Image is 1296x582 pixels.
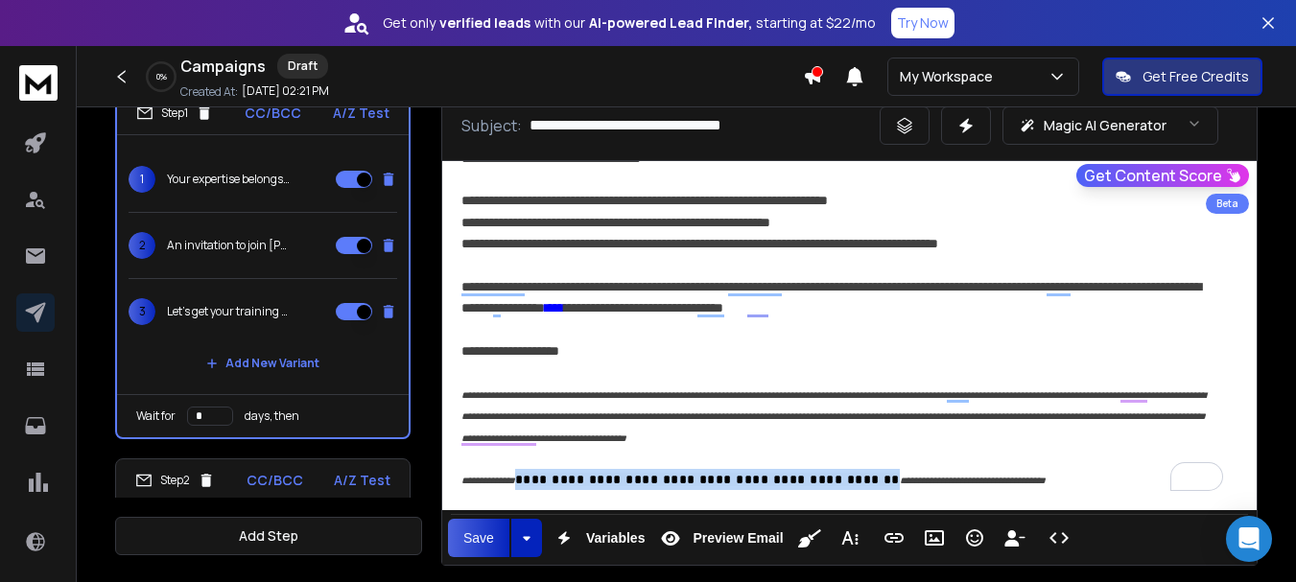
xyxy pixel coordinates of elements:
[129,232,155,259] span: 2
[333,104,389,123] p: A/Z Test
[461,114,522,137] p: Subject:
[891,8,954,38] button: Try Now
[582,530,649,547] span: Variables
[1076,164,1249,187] button: Get Content Score
[129,298,155,325] span: 3
[334,471,390,490] p: A/Z Test
[167,172,290,187] p: Your expertise belongs on Upscend
[439,13,530,33] strong: verified leads
[19,65,58,101] img: logo
[1206,194,1249,214] div: Beta
[442,161,1257,510] div: To enrich screen reader interactions, please activate Accessibility in Grammarly extension settings
[129,166,155,193] span: 1
[652,519,787,557] button: Preview Email
[136,408,176,424] p: Wait for
[791,519,828,557] button: Clean HTML
[191,344,335,383] button: Add New Variant
[897,13,949,33] p: Try Now
[156,71,167,82] p: 0 %
[900,67,1001,86] p: My Workspace
[589,13,752,33] strong: AI-powered Lead Finder,
[876,519,912,557] button: Insert Link (Ctrl+K)
[1044,116,1166,135] p: Magic AI Generator
[167,238,290,253] p: An invitation to join [PERSON_NAME]’s curated learning marketplace
[247,471,303,490] p: CC/BCC
[115,517,422,555] button: Add Step
[115,90,411,439] li: Step1CC/BCCA/Z Test1Your expertise belongs on Upscend2An invitation to join [PERSON_NAME]’s curat...
[167,304,290,319] p: Let’s get your training in front of new corporate audiences
[832,519,868,557] button: More Text
[242,83,329,99] p: [DATE] 02:21 PM
[180,55,266,78] h1: Campaigns
[135,472,215,489] div: Step 2
[1143,67,1249,86] p: Get Free Credits
[245,408,299,424] p: days, then
[1002,106,1218,145] button: Magic AI Generator
[277,54,328,79] div: Draft
[1041,519,1077,557] button: Code View
[916,519,953,557] button: Insert Image (Ctrl+P)
[1226,516,1272,562] div: Open Intercom Messenger
[383,13,876,33] p: Get only with our starting at $22/mo
[448,519,509,557] button: Save
[136,105,213,122] div: Step 1
[956,519,993,557] button: Emoticons
[245,104,301,123] p: CC/BCC
[689,530,787,547] span: Preview Email
[1102,58,1262,96] button: Get Free Credits
[546,519,649,557] button: Variables
[180,84,238,100] p: Created At:
[997,519,1033,557] button: Insert Unsubscribe Link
